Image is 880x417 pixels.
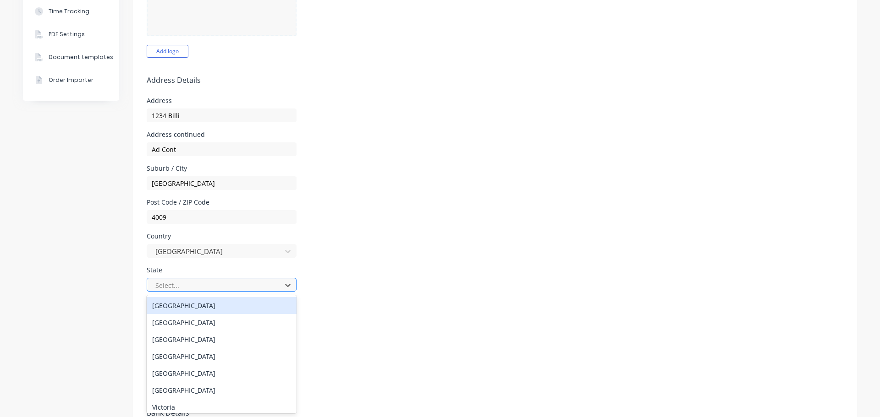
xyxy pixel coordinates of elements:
[49,7,89,16] div: Time Tracking
[147,45,188,58] button: Add logo
[147,233,297,239] div: Country
[23,69,119,92] button: Order Importer
[147,365,297,382] div: [GEOGRAPHIC_DATA]
[147,331,297,348] div: [GEOGRAPHIC_DATA]
[147,97,297,104] div: Address
[23,23,119,46] button: PDF Settings
[147,297,297,314] div: [GEOGRAPHIC_DATA]
[147,199,297,206] div: Post Code / ZIP Code
[49,53,113,61] div: Document templates
[147,267,297,273] div: State
[147,76,843,85] h5: Address Details
[147,131,297,138] div: Address continued
[147,348,297,365] div: [GEOGRAPHIC_DATA]
[147,165,297,172] div: Suburb / City
[23,46,119,69] button: Document templates
[147,382,297,399] div: [GEOGRAPHIC_DATA]
[49,76,93,84] div: Order Importer
[147,310,843,319] h5: Contact Details
[147,399,297,416] div: Victoria
[147,314,297,331] div: [GEOGRAPHIC_DATA]
[49,30,85,38] div: PDF Settings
